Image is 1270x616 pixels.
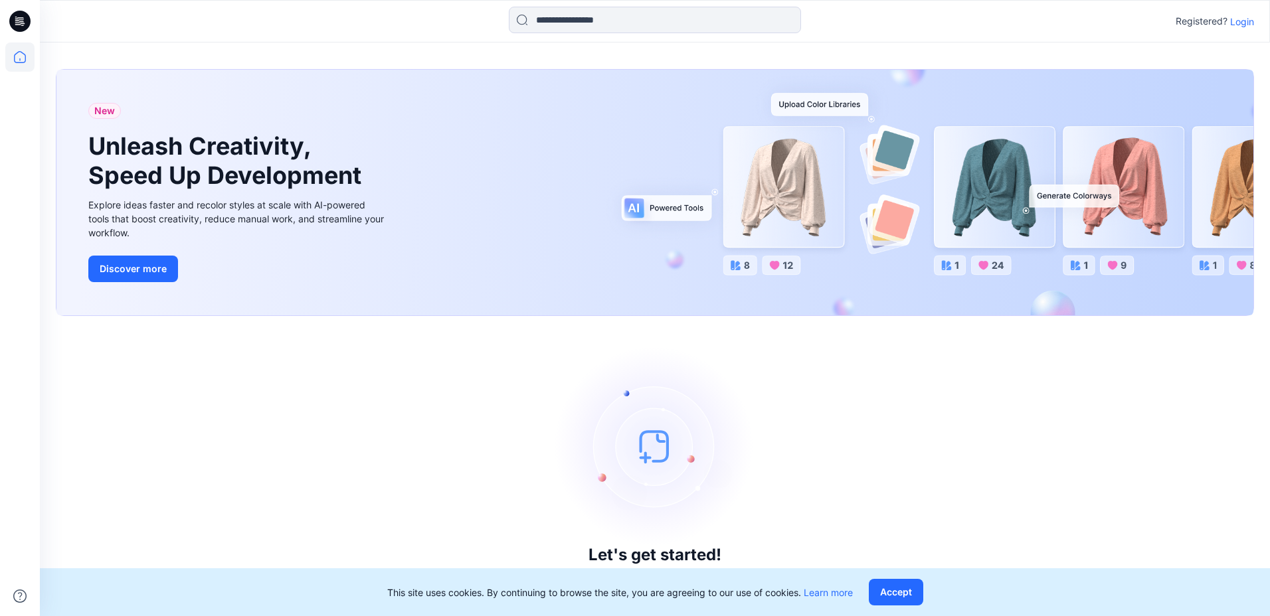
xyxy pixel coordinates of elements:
img: empty-state-image.svg [555,346,755,546]
h3: Let's get started! [589,546,721,564]
h1: Unleash Creativity, Speed Up Development [88,132,367,189]
span: New [94,103,115,119]
a: Learn more [804,587,853,598]
button: Discover more [88,256,178,282]
button: Accept [869,579,923,605]
p: Login [1230,15,1254,29]
div: Explore ideas faster and recolor styles at scale with AI-powered tools that boost creativity, red... [88,198,387,240]
p: This site uses cookies. By continuing to browse the site, you are agreeing to our use of cookies. [387,585,853,599]
p: Registered? [1176,13,1227,29]
a: Discover more [88,256,387,282]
